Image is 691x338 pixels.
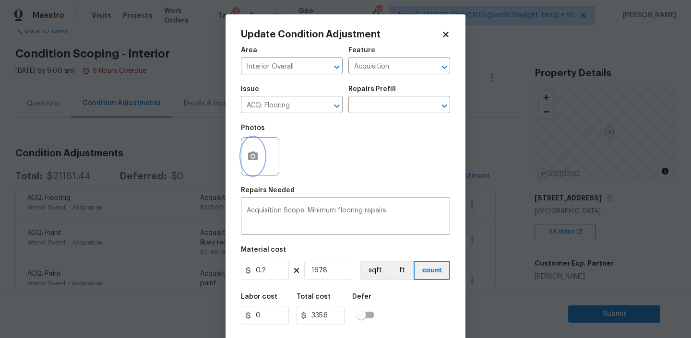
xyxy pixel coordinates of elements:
h5: Issue [241,86,259,93]
button: count [414,261,450,280]
textarea: Acquisition Scope: Minimum flooring repairs [247,207,444,227]
button: Open [438,99,451,113]
h5: Photos [241,125,265,131]
h5: Material cost [241,246,286,253]
h5: Defer [352,293,371,300]
h5: Labor cost [241,293,277,300]
h5: Feature [348,47,375,54]
h5: Area [241,47,257,54]
button: Open [330,99,344,113]
button: Open [330,60,344,74]
button: ft [390,261,414,280]
h2: Update Condition Adjustment [241,30,441,39]
button: Open [438,60,451,74]
button: sqft [360,261,390,280]
h5: Total cost [297,293,331,300]
h5: Repairs Needed [241,187,295,194]
h5: Repairs Prefill [348,86,396,93]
